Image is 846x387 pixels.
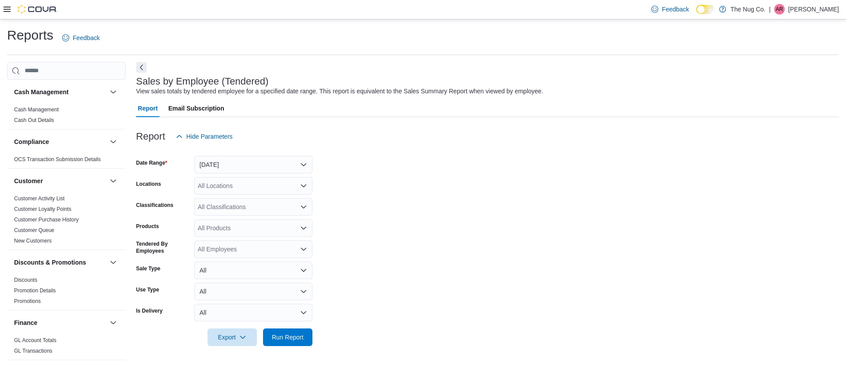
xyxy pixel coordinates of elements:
[213,328,252,346] span: Export
[14,195,65,202] span: Customer Activity List
[14,137,49,146] h3: Compliance
[14,238,52,244] a: New Customers
[168,100,224,117] span: Email Subscription
[136,240,191,254] label: Tendered By Employees
[7,26,53,44] h1: Reports
[14,137,106,146] button: Compliance
[769,4,771,15] p: |
[14,217,79,223] a: Customer Purchase History
[108,367,119,378] button: Inventory
[788,4,839,15] p: [PERSON_NAME]
[108,136,119,147] button: Compliance
[136,223,159,230] label: Products
[14,347,52,354] span: GL Transactions
[194,304,312,321] button: All
[14,106,59,113] span: Cash Management
[14,276,37,284] span: Discounts
[14,237,52,244] span: New Customers
[136,202,174,209] label: Classifications
[7,275,126,310] div: Discounts & Promotions
[14,258,86,267] h3: Discounts & Promotions
[14,277,37,283] a: Discounts
[186,132,233,141] span: Hide Parameters
[136,286,159,293] label: Use Type
[136,159,167,166] label: Date Range
[108,176,119,186] button: Customer
[172,128,236,145] button: Hide Parameters
[14,117,54,124] span: Cash Out Details
[14,368,42,377] h3: Inventory
[14,298,41,305] span: Promotions
[14,88,106,96] button: Cash Management
[108,87,119,97] button: Cash Management
[7,335,126,360] div: Finance
[14,88,69,96] h3: Cash Management
[14,227,54,233] a: Customer Queue
[696,5,715,14] input: Dark Mode
[776,4,783,15] span: AR
[136,76,269,87] h3: Sales by Employee (Tendered)
[662,5,689,14] span: Feedback
[14,298,41,304] a: Promotions
[108,317,119,328] button: Finance
[14,287,56,294] span: Promotion Details
[14,227,54,234] span: Customer Queue
[300,203,307,210] button: Open list of options
[136,87,543,96] div: View sales totals by tendered employee for a specified date range. This report is equivalent to t...
[108,257,119,268] button: Discounts & Promotions
[14,156,101,162] a: OCS Transaction Submission Details
[300,182,307,189] button: Open list of options
[59,29,103,47] a: Feedback
[300,225,307,232] button: Open list of options
[194,156,312,173] button: [DATE]
[136,181,161,188] label: Locations
[14,195,65,202] a: Customer Activity List
[18,5,57,14] img: Cova
[136,307,163,314] label: Is Delivery
[263,328,312,346] button: Run Report
[136,131,165,142] h3: Report
[14,206,71,213] span: Customer Loyalty Points
[73,33,100,42] span: Feedback
[136,62,147,73] button: Next
[14,318,106,327] button: Finance
[14,177,106,185] button: Customer
[14,368,106,377] button: Inventory
[208,328,257,346] button: Export
[14,287,56,294] a: Promotion Details
[14,258,106,267] button: Discounts & Promotions
[272,333,304,342] span: Run Report
[194,283,312,300] button: All
[7,193,126,250] div: Customer
[14,318,37,327] h3: Finance
[731,4,765,15] p: The Nug Co.
[136,265,160,272] label: Sale Type
[14,117,54,123] a: Cash Out Details
[14,177,43,185] h3: Customer
[138,100,158,117] span: Report
[648,0,692,18] a: Feedback
[14,348,52,354] a: GL Transactions
[14,107,59,113] a: Cash Management
[14,337,56,343] a: GL Account Totals
[194,262,312,279] button: All
[14,206,71,212] a: Customer Loyalty Points
[300,246,307,253] button: Open list of options
[774,4,785,15] div: Alex Roerick
[14,216,79,223] span: Customer Purchase History
[7,154,126,168] div: Compliance
[7,104,126,129] div: Cash Management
